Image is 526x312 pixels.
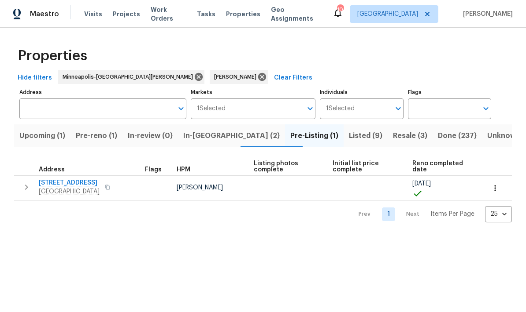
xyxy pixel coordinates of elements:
span: [GEOGRAPHIC_DATA] [357,10,418,18]
div: [PERSON_NAME] [210,70,268,84]
span: Clear Filters [274,73,312,83]
label: Flags [408,90,491,95]
span: Pre-reno (1) [76,130,117,142]
span: Work Orders [151,5,186,23]
span: [PERSON_NAME] [459,10,513,18]
button: Open [304,102,316,115]
span: Flags [145,167,162,173]
label: Address [19,90,186,95]
span: Minneapolis-[GEOGRAPHIC_DATA][PERSON_NAME] [63,73,196,81]
span: [DATE] [412,181,431,187]
span: Upcoming (1) [19,130,65,142]
span: [PERSON_NAME] [214,73,260,81]
span: Geo Assignments [271,5,322,23]
span: Address [39,167,65,173]
div: 25 [485,203,512,225]
span: Initial list price complete [333,160,398,173]
span: Resale (3) [393,130,427,142]
span: Tasks [197,11,215,17]
span: Reno completed date [412,160,470,173]
span: Projects [113,10,140,18]
span: In-[GEOGRAPHIC_DATA] (2) [183,130,280,142]
span: Hide filters [18,73,52,83]
button: Open [392,102,404,115]
nav: Pagination Navigation [350,206,512,222]
span: Properties [226,10,260,18]
label: Markets [191,90,316,95]
span: Done (237) [438,130,477,142]
a: Goto page 1 [382,207,395,221]
span: [PERSON_NAME] [177,185,223,191]
span: 1 Selected [326,105,355,112]
span: HPM [177,167,190,173]
button: Open [480,102,492,115]
span: 1 Selected [197,105,226,112]
span: Maestro [30,10,59,18]
span: Visits [84,10,102,18]
span: In-review (0) [128,130,173,142]
button: Hide filters [14,70,56,86]
span: Pre-Listing (1) [290,130,338,142]
span: Listing photos complete [254,160,318,173]
label: Individuals [320,90,403,95]
button: Open [175,102,187,115]
p: Items Per Page [430,210,474,218]
button: Clear Filters [270,70,316,86]
span: Properties [18,51,87,60]
div: Minneapolis-[GEOGRAPHIC_DATA][PERSON_NAME] [58,70,204,84]
div: 10 [337,5,343,14]
span: Listed (9) [349,130,382,142]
